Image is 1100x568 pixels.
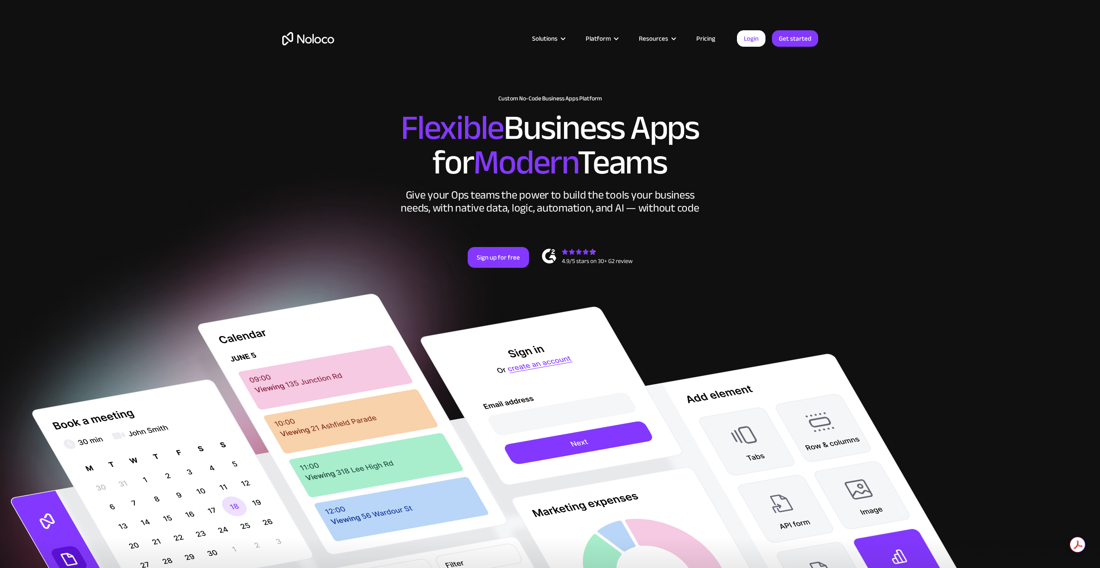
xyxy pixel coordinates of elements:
a: Login [737,30,765,47]
h1: Custom No-Code Business Apps Platform [282,95,818,102]
a: Pricing [686,33,726,44]
a: Sign up for free [468,247,529,268]
div: Solutions [532,33,558,44]
div: Resources [628,33,686,44]
h2: Business Apps for Teams [282,111,818,180]
div: Platform [575,33,628,44]
div: Solutions [521,33,575,44]
div: Platform [586,33,611,44]
div: Give your Ops teams the power to build the tools your business needs, with native data, logic, au... [399,189,701,215]
a: Get started [772,30,818,47]
span: Flexible [401,96,504,160]
div: Resources [639,33,668,44]
a: home [282,32,334,45]
span: Modern [473,130,577,195]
